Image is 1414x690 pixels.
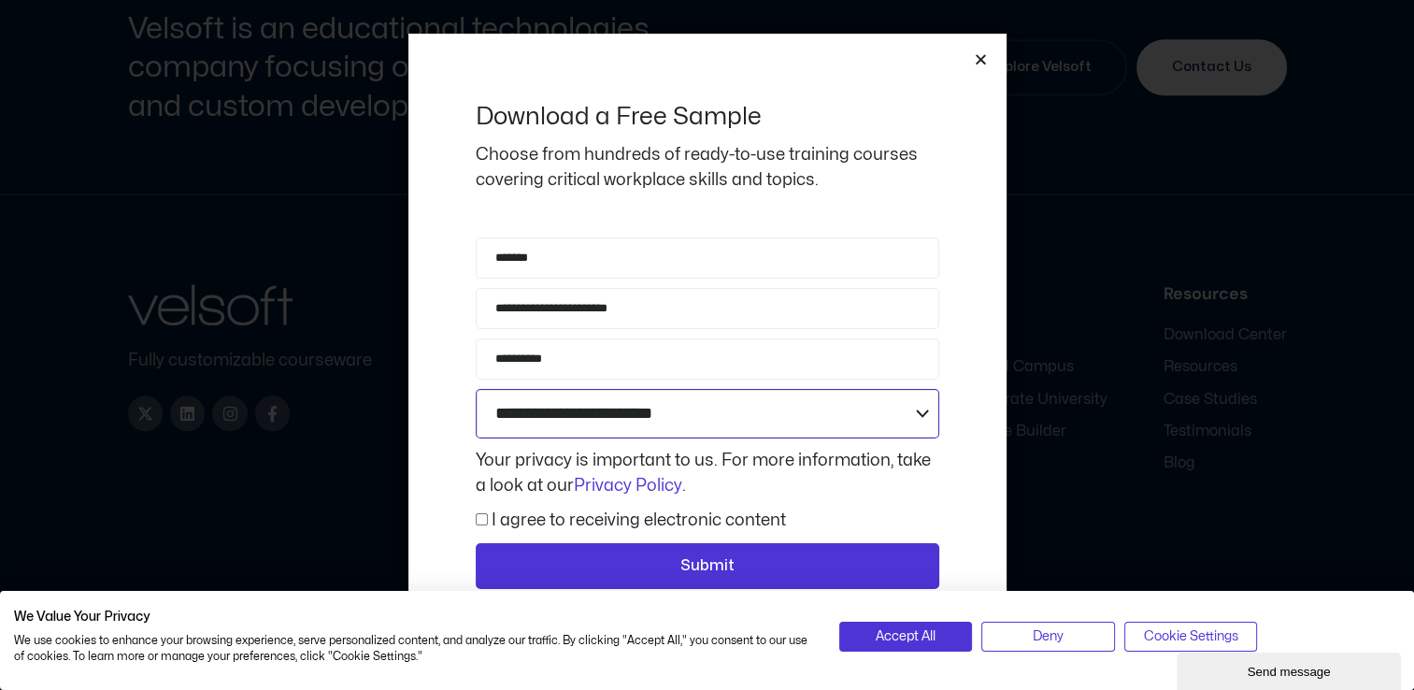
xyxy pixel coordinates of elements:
span: Accept All [876,626,936,647]
h2: Download a Free Sample [476,101,939,133]
button: Accept all cookies [839,622,973,652]
button: Deny all cookies [981,622,1115,652]
span: Deny [1033,626,1064,647]
button: Adjust cookie preferences [1124,622,1258,652]
button: Submit [476,543,939,590]
span: Submit [680,554,735,579]
p: Choose from hundreds of ready-to-use training courses covering critical workplace skills and topics. [476,142,939,193]
a: Close [974,52,988,66]
iframe: chat widget [1177,649,1405,690]
p: We use cookies to enhance your browsing experience, serve personalized content, and analyze our t... [14,633,811,665]
a: Privacy Policy [574,478,682,494]
div: Your privacy is important to us. For more information, take a look at our . [471,448,944,498]
label: I agree to receiving electronic content [492,512,786,528]
span: Cookie Settings [1144,626,1238,647]
h2: We Value Your Privacy [14,609,811,625]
